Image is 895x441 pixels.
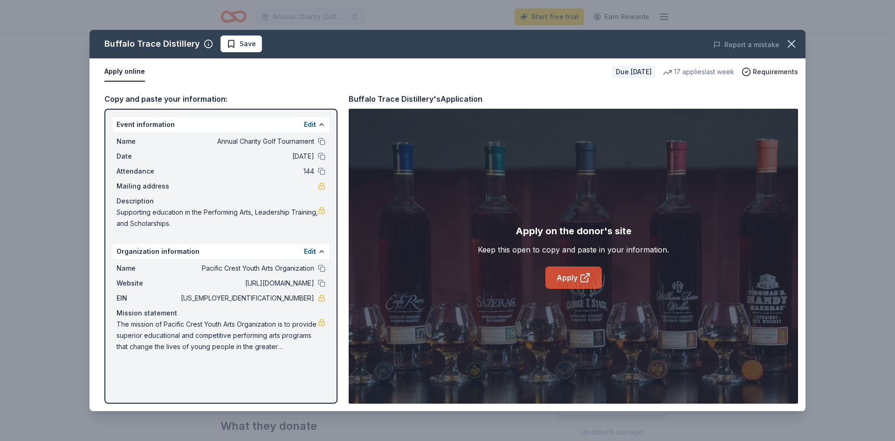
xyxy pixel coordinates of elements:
[104,36,200,51] div: Buffalo Trace Distillery
[117,263,179,274] span: Name
[545,266,602,289] a: Apply
[113,117,329,132] div: Event information
[104,93,337,105] div: Copy and paste your information:
[663,66,734,77] div: 17 applies last week
[349,93,482,105] div: Buffalo Trace Distillery's Application
[117,308,325,319] div: Mission statement
[742,66,798,77] button: Requirements
[612,65,655,78] div: Due [DATE]
[117,293,179,304] span: EIN
[117,319,318,352] span: The mission of Pacific Crest Youth Arts Organization is to provide superior educational and compe...
[117,181,179,192] span: Mailing address
[304,119,316,130] button: Edit
[179,151,314,162] span: [DATE]
[240,38,256,49] span: Save
[179,136,314,147] span: Annual Charity Golf Tournament
[753,66,798,77] span: Requirements
[304,246,316,257] button: Edit
[713,39,779,50] button: Report a mistake
[104,62,145,82] button: Apply online
[117,278,179,289] span: Website
[179,263,314,274] span: Pacific Crest Youth Arts Organization
[179,278,314,289] span: [URL][DOMAIN_NAME]
[117,136,179,147] span: Name
[179,166,314,177] span: 144
[516,224,632,238] div: Apply on the donor's site
[117,207,318,229] span: Supporting education in the Performing Arts, Leadership Training, and Scholarships.
[117,151,179,162] span: Date
[117,166,179,177] span: Attendance
[113,244,329,259] div: Organization information
[179,293,314,304] span: [US_EMPLOYER_IDENTIFICATION_NUMBER]
[478,244,669,255] div: Keep this open to copy and paste in your information.
[220,35,262,52] button: Save
[117,196,325,207] div: Description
